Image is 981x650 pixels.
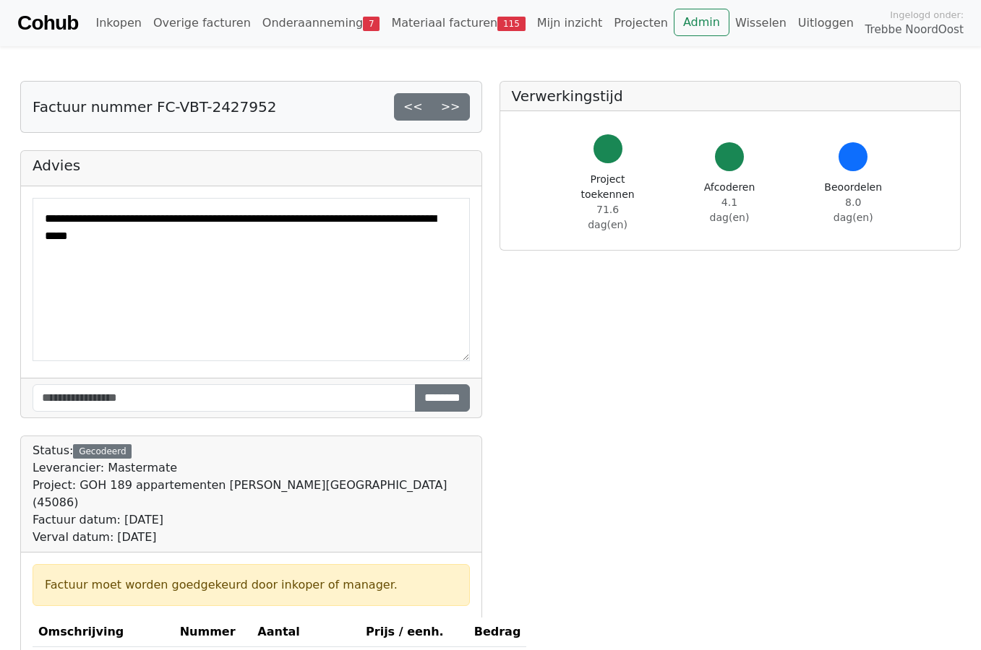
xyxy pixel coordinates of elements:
[588,204,627,230] span: 71.6 dag(en)
[531,9,609,38] a: Mijn inzicht
[824,180,882,225] div: Beoordelen
[792,9,860,38] a: Uitloggen
[432,93,470,121] a: >>
[17,6,78,40] a: Cohub
[33,617,174,647] th: Omschrijving
[704,180,755,225] div: Afcoderen
[33,157,470,174] h5: Advies
[729,9,792,38] a: Wisselen
[252,617,360,647] th: Aantal
[608,9,674,38] a: Projecten
[865,22,964,38] span: Trebbe NoordOost
[834,196,873,223] span: 8.0 dag(en)
[33,98,276,116] h5: Factuur nummer FC-VBT-2427952
[497,17,526,31] span: 115
[890,8,964,22] span: Ingelogd onder:
[674,9,729,36] a: Admin
[90,9,147,38] a: Inkopen
[360,617,468,647] th: Prijs / eenh.
[385,9,531,38] a: Materiaal facturen115
[33,511,470,529] div: Factuur datum: [DATE]
[33,442,470,546] div: Status:
[73,444,132,459] div: Gecodeerd
[468,617,527,647] th: Bedrag
[45,576,458,594] div: Factuur moet worden goedgekeurd door inkoper of manager.
[33,459,470,477] div: Leverancier: Mastermate
[147,9,257,38] a: Overige facturen
[363,17,380,31] span: 7
[394,93,432,121] a: <<
[257,9,386,38] a: Onderaanneming7
[710,196,750,223] span: 4.1 dag(en)
[581,172,635,233] div: Project toekennen
[33,477,470,511] div: Project: GOH 189 appartementen [PERSON_NAME][GEOGRAPHIC_DATA] (45086)
[512,87,949,105] h5: Verwerkingstijd
[174,617,252,647] th: Nummer
[33,529,470,546] div: Verval datum: [DATE]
